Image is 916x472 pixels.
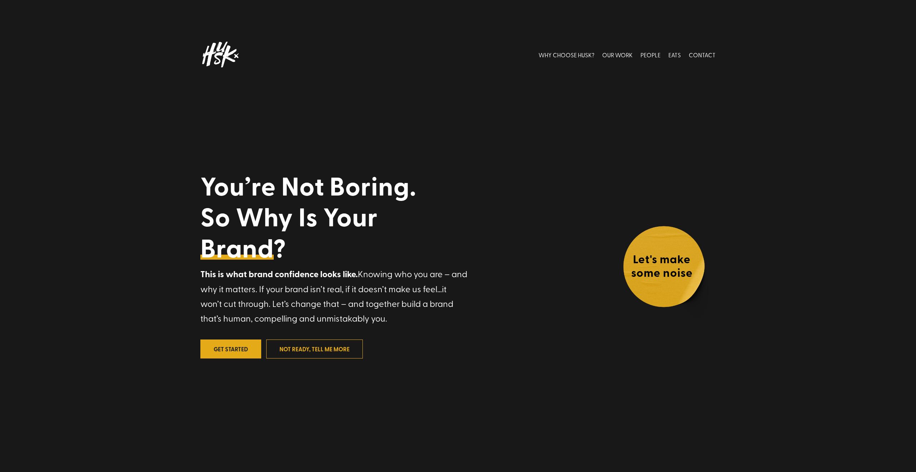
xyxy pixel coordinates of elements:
[602,39,633,71] a: OUR WORK
[266,339,363,358] a: not ready, tell me more
[200,266,469,325] p: Knowing who you are – and why it matters. If your brand isn’t real, if it doesn’t make us feel…it...
[200,268,358,280] strong: This is what brand confidence looks like.
[200,170,498,266] h1: You’re Not Boring. So Why Is Your ?
[668,39,681,71] a: EATS
[689,39,716,71] a: CONTACT
[200,232,274,263] a: Brand
[623,252,701,283] h4: Let's make some noise
[539,39,594,71] a: WHY CHOOSE HUSK?
[640,39,661,71] a: PEOPLE
[200,39,240,71] img: Husk logo
[200,339,261,358] a: Get Started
